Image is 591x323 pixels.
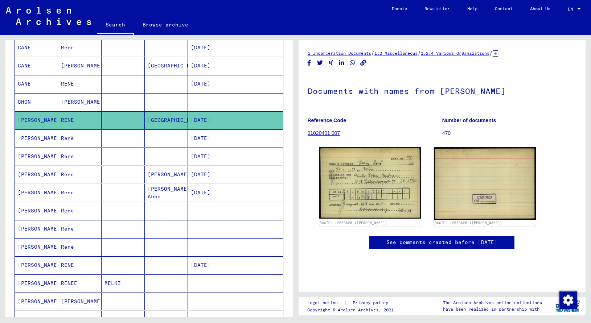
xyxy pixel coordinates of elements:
mat-cell: Rene [58,238,101,256]
mat-cell: [PERSON_NAME] [15,256,58,274]
button: Copy link [360,58,367,67]
mat-cell: RENEE [58,274,101,292]
mat-cell: [DATE] [188,166,231,183]
a: Privacy policy [347,299,397,307]
a: 1.2.4 Various Organizations [421,50,489,56]
mat-cell: [DATE] [188,39,231,57]
a: Legal notice [307,299,344,307]
a: DocID: 12650620 ([PERSON_NAME]) [435,221,502,225]
mat-cell: [PERSON_NAME] [15,293,58,310]
mat-cell: Rene [58,184,101,202]
mat-cell: Rene [58,202,101,220]
mat-cell: Rene [58,148,101,165]
a: 1 Incarceration Documents [308,50,371,56]
b: Reference Code [308,117,346,123]
img: yv_logo.png [554,297,581,315]
mat-cell: RENE [58,256,101,274]
mat-cell: CANE [15,57,58,75]
mat-cell: CHON [15,93,58,111]
a: Browse archive [134,16,197,33]
mat-cell: Rene [58,166,101,183]
img: Arolsen_neg.svg [6,7,91,25]
mat-cell: [DATE] [188,57,231,75]
mat-cell: [PERSON_NAME] [15,184,58,202]
mat-cell: [PERSON_NAME] [15,220,58,238]
mat-cell: [PERSON_NAME]-Abbe [145,184,188,202]
span: / [418,50,421,56]
mat-cell: [DATE] [188,256,231,274]
mat-cell: CANE [15,39,58,57]
img: 001.jpg [319,147,421,219]
mat-cell: Rene [58,220,101,238]
button: Share on LinkedIn [338,58,345,67]
mat-cell: [GEOGRAPHIC_DATA] [145,57,188,75]
mat-cell: [DATE] [188,111,231,129]
mat-cell: [PERSON_NAME] [58,293,101,310]
button: Share on WhatsApp [349,58,356,67]
a: Search [97,16,134,35]
mat-cell: [DATE] [188,129,231,147]
mat-cell: [DATE] [188,75,231,93]
span: / [371,50,374,56]
mat-cell: [PERSON_NAME] [15,148,58,165]
p: Copyright © Arolsen Archives, 2021 [307,307,397,313]
b: Number of documents [442,117,496,123]
mat-cell: Renè [58,129,101,147]
div: | [307,299,397,307]
mat-cell: [PERSON_NAME] [15,274,58,292]
img: Change consent [559,291,577,309]
button: Share on Twitter [316,58,324,67]
mat-cell: MELKI [102,274,145,292]
mat-cell: [PERSON_NAME] [15,111,58,129]
mat-cell: [PERSON_NAME] [145,166,188,183]
a: See comments created before [DATE] [386,239,497,246]
mat-cell: [PERSON_NAME] [58,57,101,75]
mat-cell: CANE [15,75,58,93]
mat-cell: [PERSON_NAME] [15,129,58,147]
mat-cell: RENE [58,111,101,129]
mat-cell: [PERSON_NAME] [15,166,58,183]
mat-cell: [DATE] [188,184,231,202]
p: The Arolsen Archives online collections [443,299,542,306]
mat-cell: [GEOGRAPHIC_DATA] [145,111,188,129]
span: EN [568,7,576,12]
h1: Documents with names from [PERSON_NAME] [308,74,577,106]
p: 470 [442,129,576,137]
button: Share on Xing [327,58,335,67]
mat-cell: Rene [58,39,101,57]
a: DocID: 12650620 ([PERSON_NAME]) [320,221,387,225]
a: 01020401 007 [308,130,340,136]
mat-cell: [PERSON_NAME] [15,238,58,256]
img: 002.jpg [434,147,536,220]
a: 1.2 Miscellaneous [374,50,418,56]
button: Share on Facebook [305,58,313,67]
p: have been realized in partnership with [443,306,542,312]
mat-cell: [PERSON_NAME] [58,93,101,111]
mat-cell: RENE [58,75,101,93]
mat-cell: [DATE] [188,148,231,165]
mat-cell: [PERSON_NAME] [15,202,58,220]
span: / [489,50,493,56]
